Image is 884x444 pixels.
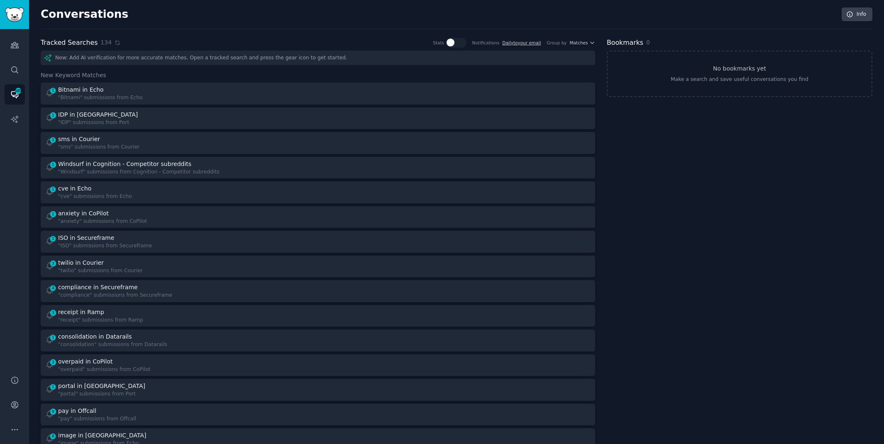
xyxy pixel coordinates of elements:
[49,409,57,415] span: 9
[41,8,128,21] h2: Conversations
[58,85,104,94] div: Bitnami in Echo
[58,382,145,390] div: portal in [GEOGRAPHIC_DATA]
[502,40,541,45] a: Dailytoyour email
[58,193,132,200] div: "cve" submissions from Echo
[49,162,57,168] span: 1
[607,51,872,97] a: No bookmarks yetMake a search and save useful conversations you find
[5,84,25,105] a: 389
[49,433,57,439] span: 8
[49,211,57,217] span: 1
[671,76,808,83] div: Make a search and save useful conversations you find
[607,38,643,48] h2: Bookmarks
[41,354,595,376] a: 3overpaid in CoPilot"overpaid" submissions from CoPilot
[58,283,138,292] div: compliance in Secureframe
[58,267,143,275] div: "twilio" submissions from Courier
[41,38,98,48] h2: Tracked Searches
[41,256,595,278] a: 3twilio in Courier"twilio" submissions from Courier
[58,341,167,349] div: "consolidation" submissions from Datarails
[58,308,104,317] div: receipt in Ramp
[472,40,500,46] div: Notifications
[58,209,109,218] div: anxiety in CoPilot
[41,83,595,105] a: 1Bitnami in Echo"Bitnami" submissions from Echo
[58,94,142,102] div: "Bitnami" submissions from Echo
[433,40,444,46] div: Stats
[49,137,57,143] span: 1
[713,64,766,73] h3: No bookmarks yet
[100,38,112,47] span: 134
[570,40,595,46] button: Matches
[842,7,872,22] a: Info
[570,40,588,46] span: Matches
[58,160,191,168] div: Windsurf in Cognition - Competitor subreddits
[58,259,104,267] div: twilio in Courier
[41,157,595,179] a: 1Windsurf in Cognition - Competitor subreddits"Windsurf" submissions from Cognition - Competitor ...
[547,40,567,46] div: Group by
[49,236,57,242] span: 1
[58,366,151,373] div: "overpaid" submissions from CoPilot
[646,39,650,46] span: 0
[58,144,139,151] div: "sms" submissions from Courier
[41,107,595,129] a: 1IDP in [GEOGRAPHIC_DATA]"IDP" submissions from Port
[49,334,57,340] span: 1
[58,242,152,250] div: "ISO" submissions from Secureframe
[49,186,57,192] span: 1
[58,234,114,242] div: ISO in Secureframe
[58,390,147,398] div: "portal" submissions from Port
[41,181,595,203] a: 1cve in Echo"cve" submissions from Echo
[58,407,96,415] div: pay in Offcall
[41,71,106,80] span: New Keyword Matches
[58,357,112,366] div: overpaid in CoPilot
[41,404,595,426] a: 9pay in Offcall"pay" submissions from Offcall
[58,110,138,119] div: IDP in [GEOGRAPHIC_DATA]
[58,184,91,193] div: cve in Echo
[58,119,139,127] div: "IDP" submissions from Port
[41,206,595,228] a: 1anxiety in CoPilot"anxiety" submissions from CoPilot
[41,51,595,65] div: New: Add AI verification for more accurate matches. Open a tracked search and press the gear icon...
[41,305,595,327] a: 3receipt in Ramp"receipt" submissions from Ramp
[41,329,595,351] a: 1consolidation in Datarails"consolidation" submissions from Datarails
[41,231,595,253] a: 1ISO in Secureframe"ISO" submissions from Secureframe
[49,88,57,93] span: 1
[58,135,100,144] div: sms in Courier
[58,292,172,299] div: "compliance" submissions from Secureframe
[41,379,595,401] a: 1portal in [GEOGRAPHIC_DATA]"portal" submissions from Port
[49,112,57,118] span: 1
[41,132,595,154] a: 1sms in Courier"sms" submissions from Courier
[58,431,146,440] div: image in [GEOGRAPHIC_DATA]
[58,317,143,324] div: "receipt" submissions from Ramp
[49,359,57,365] span: 3
[49,384,57,390] span: 1
[15,88,22,94] span: 389
[49,285,57,291] span: 4
[41,280,595,302] a: 4compliance in Secureframe"compliance" submissions from Secureframe
[5,7,24,22] img: GummySearch logo
[49,310,57,316] span: 3
[58,218,147,225] div: "anxiety" submissions from CoPilot
[49,261,57,266] span: 3
[58,332,132,341] div: consolidation in Datarails
[58,415,136,423] div: "pay" submissions from Offcall
[58,168,220,176] div: "Windsurf" submissions from Cognition - Competitor subreddits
